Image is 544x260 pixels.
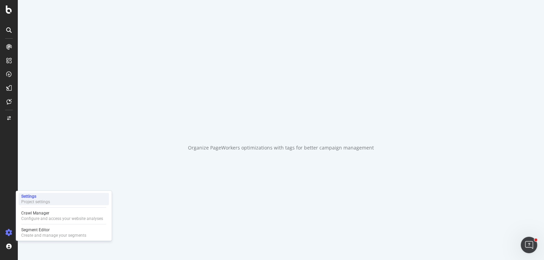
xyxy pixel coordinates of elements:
div: animation [256,109,306,133]
div: Crawl Manager [21,210,103,216]
iframe: Intercom live chat [521,237,537,253]
div: Organize PageWorkers optimizations with tags for better campaign management [188,144,374,151]
div: Project settings [21,199,50,205]
div: Settings [21,194,50,199]
a: Segment EditorCreate and manage your segments [18,226,109,239]
a: Crawl ManagerConfigure and access your website analyses [18,210,109,222]
a: SettingsProject settings [18,193,109,205]
div: Configure and access your website analyses [21,216,103,221]
div: Create and manage your segments [21,233,86,238]
div: Segment Editor [21,227,86,233]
